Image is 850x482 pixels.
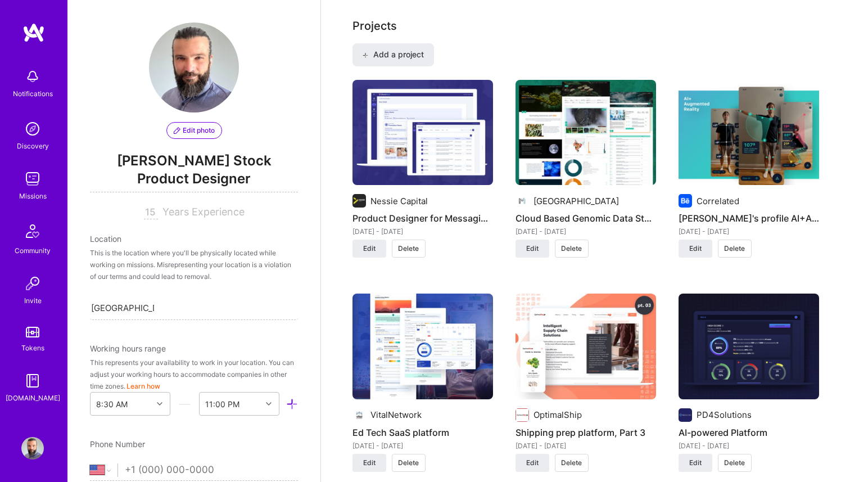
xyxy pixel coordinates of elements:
[6,392,60,404] div: [DOMAIN_NAME]
[90,439,145,449] span: Phone Number
[533,409,582,421] div: OptimalShip
[362,52,368,58] i: icon PlusBlack
[21,272,44,295] img: Invite
[26,327,39,337] img: tokens
[679,226,819,237] div: [DATE] - [DATE]
[15,245,51,256] div: Community
[19,437,47,460] a: User Avatar
[516,194,529,208] img: Company logo
[516,226,656,237] div: [DATE] - [DATE]
[363,458,376,468] span: Edit
[370,195,428,207] div: Nessie Capital
[398,244,419,254] span: Delete
[516,80,656,186] img: Cloud Based Genomic Data Storage Analysis Portal
[21,65,44,88] img: bell
[21,342,44,354] div: Tokens
[561,244,582,254] span: Delete
[166,122,222,139] button: Edit photo
[724,244,745,254] span: Delete
[90,233,298,245] div: Location
[352,425,493,440] h4: Ed Tech SaaS platform
[90,344,166,353] span: Working hours range
[352,194,366,208] img: Company logo
[149,22,239,112] img: User Avatar
[392,454,426,472] button: Delete
[679,440,819,452] div: [DATE] - [DATE]
[22,22,45,43] img: logo
[352,211,493,226] h4: Product Designer for Messaging and Discounting Web App
[718,240,752,258] button: Delete
[370,409,422,421] div: VitalNetwork
[679,80,819,186] img: Krispin Stock's profile AI+Augmented Reality Physiotherapy App
[352,294,493,399] img: Ed Tech SaaS platform
[516,240,549,258] button: Edit
[679,294,819,399] img: AI-powered Platform
[21,118,44,140] img: discovery
[13,88,53,100] div: Notifications
[19,218,46,245] img: Community
[21,370,44,392] img: guide book
[144,206,158,219] input: XX
[174,125,215,136] span: Edit photo
[398,458,419,468] span: Delete
[352,17,397,34] div: Projects
[126,380,160,392] button: Learn how
[21,437,44,460] img: User Avatar
[555,240,589,258] button: Delete
[516,440,656,452] div: [DATE] - [DATE]
[679,194,692,208] img: Company logo
[157,401,162,407] i: icon Chevron
[352,408,366,422] img: Company logo
[205,398,239,410] div: 11:00 PM
[533,195,619,207] div: [GEOGRAPHIC_DATA]
[689,458,702,468] span: Edit
[90,357,298,392] div: This represents your availability to work in your location. You can adjust your working hours to ...
[555,454,589,472] button: Delete
[697,409,752,421] div: PD4Solutions
[526,244,539,254] span: Edit
[697,195,739,207] div: Correlated
[363,244,376,254] span: Edit
[352,226,493,237] div: [DATE] - [DATE]
[174,127,180,134] i: icon PencilPurple
[352,240,386,258] button: Edit
[718,454,752,472] button: Delete
[21,168,44,190] img: teamwork
[90,152,298,169] span: [PERSON_NAME] Stock
[266,401,272,407] i: icon Chevron
[679,240,712,258] button: Edit
[96,398,128,410] div: 8:30 AM
[352,440,493,452] div: [DATE] - [DATE]
[516,294,656,399] img: Shipping prep platform, Part 3
[24,295,42,307] div: Invite
[352,80,493,186] img: Product Designer for Messaging and Discounting Web App
[516,408,529,422] img: Company logo
[679,454,712,472] button: Edit
[19,190,47,202] div: Missions
[679,211,819,226] h4: [PERSON_NAME]'s profile AI+Augmented Reality Physiotherapy App
[526,458,539,468] span: Edit
[162,206,245,218] span: Years Experience
[679,408,692,422] img: Company logo
[17,140,49,152] div: Discovery
[352,43,434,66] button: Add a project
[352,454,386,472] button: Edit
[689,244,702,254] span: Edit
[392,240,426,258] button: Delete
[516,211,656,226] h4: Cloud Based Genomic Data Storage Analysis Portal
[561,458,582,468] span: Delete
[516,454,549,472] button: Edit
[516,425,656,440] h4: Shipping prep platform, Part 3
[90,247,298,282] div: This is the location where you'll be physically located while working on missions. Misrepresentin...
[724,458,745,468] span: Delete
[179,398,191,410] i: icon HorizontalInLineDivider
[362,49,423,60] span: Add a project
[90,169,298,192] span: Product Designer
[679,425,819,440] h4: AI-powered Platform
